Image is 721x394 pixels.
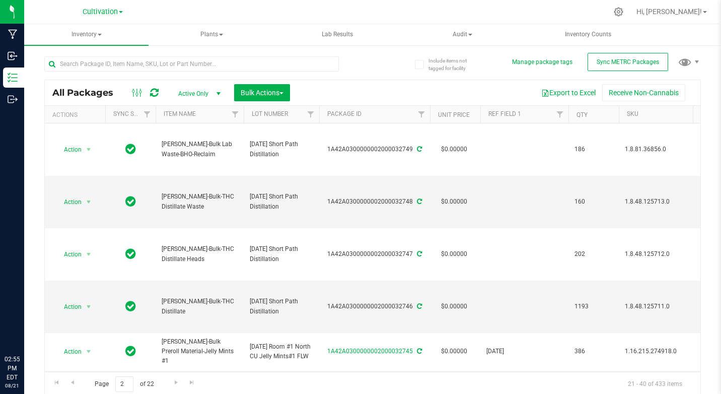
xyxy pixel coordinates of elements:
a: Filter [690,106,707,123]
span: 386 [574,347,613,356]
span: [PERSON_NAME]-Bulk-THC Distillate [162,297,238,316]
span: Sync from Compliance System [415,348,422,355]
span: In Sync [125,299,136,313]
span: 1.16.215.274918.0 [625,347,701,356]
button: Receive Non-Cannabis [602,84,685,101]
span: In Sync [125,194,136,209]
span: Lab Results [308,30,367,39]
div: Actions [52,111,101,118]
div: 1A42A0300000002000032748 [318,197,431,207]
a: Item Name [164,110,196,117]
a: Go to the next page [169,376,183,390]
a: Lab Results [275,24,399,45]
a: Package ID [327,110,362,117]
span: $0.00000 [436,247,472,261]
a: SKU [627,110,638,117]
span: select [83,247,95,261]
span: Sync from Compliance System [415,198,422,205]
span: [PERSON_NAME]-Bulk-THC Distillate Heads [162,244,238,264]
span: All Packages [52,87,123,98]
a: Go to the last page [185,376,199,390]
span: Hi, [PERSON_NAME]! [636,8,702,16]
span: [DATE] Short Path Distillation [250,297,313,316]
span: Page of 22 [86,376,162,392]
a: Inventory Counts [526,24,650,45]
span: select [83,195,95,209]
span: In Sync [125,344,136,358]
a: Sync Status [113,110,152,117]
span: [PERSON_NAME]-Bulk-THC Distillate Waste [162,192,238,211]
p: 08/21 [5,382,20,389]
span: 160 [574,197,613,207]
span: Sync from Compliance System [415,146,422,153]
span: [DATE] Room #1 North CU Jelly Mints#1 FLW [250,342,313,361]
span: [DATE] Short Path Distillation [250,192,313,211]
span: [DATE] [486,347,562,356]
span: $0.00000 [436,344,472,359]
a: Go to the previous page [65,376,80,390]
iframe: Resource center unread badge [30,312,42,324]
span: 1.8.81.36856.0 [625,145,701,154]
a: Filter [303,106,319,123]
inline-svg: Outbound [8,94,18,104]
span: 1.8.48.125711.0 [625,302,701,311]
span: In Sync [125,247,136,261]
span: Plants [150,25,273,45]
a: Filter [139,106,156,123]
button: Manage package tags [512,58,572,67]
a: Inventory [24,24,149,45]
span: In Sync [125,142,136,156]
a: Filter [413,106,430,123]
span: Cultivation [83,8,118,16]
input: Search Package ID, Item Name, SKU, Lot or Part Number... [44,56,339,72]
span: Sync from Compliance System [415,250,422,257]
inline-svg: Inventory [8,73,18,83]
span: [DATE] Short Path Distillation [250,244,313,264]
button: Sync METRC Packages [588,53,668,71]
span: 202 [574,249,613,259]
span: Action [55,345,82,359]
span: [DATE] Short Path Distillation [250,140,313,159]
span: Bulk Actions [241,89,283,97]
span: Include items not tagged for facility [428,57,479,72]
span: 21 - 40 of 433 items [620,376,690,391]
span: Action [55,195,82,209]
span: 186 [574,145,613,154]
span: $0.00000 [436,142,472,157]
a: Lot Number [252,110,288,117]
span: Sync from Compliance System [415,303,422,310]
button: Bulk Actions [234,84,290,101]
a: Filter [227,106,244,123]
button: Export to Excel [535,84,602,101]
span: Action [55,300,82,314]
span: Audit [401,25,524,45]
span: 1.8.48.125713.0 [625,197,701,207]
span: Action [55,143,82,157]
a: Plants [150,24,274,45]
span: [PERSON_NAME]-Bulk Lab Waste-BHO-Reclaim [162,140,238,159]
p: 02:55 PM EDT [5,355,20,382]
inline-svg: Inbound [8,51,18,61]
iframe: Resource center [10,313,40,344]
span: Action [55,247,82,261]
a: Ref Field 1 [488,110,521,117]
span: [PERSON_NAME]-Bulk Preroll Material-Jelly Mints #1 [162,337,238,366]
span: 1.8.48.125712.0 [625,249,701,259]
span: $0.00000 [436,194,472,209]
a: Go to the first page [49,376,64,390]
a: Audit [400,24,525,45]
span: select [83,345,95,359]
span: Sync METRC Packages [597,58,659,65]
div: 1A42A0300000002000032747 [318,249,431,259]
div: 1A42A0300000002000032746 [318,302,431,311]
span: $0.00000 [436,299,472,314]
input: 2 [115,376,133,392]
a: Filter [552,106,568,123]
span: select [83,143,95,157]
span: select [83,300,95,314]
span: Inventory Counts [551,30,625,39]
span: 1193 [574,302,613,311]
a: Qty [576,111,588,118]
a: Unit Price [438,111,470,118]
